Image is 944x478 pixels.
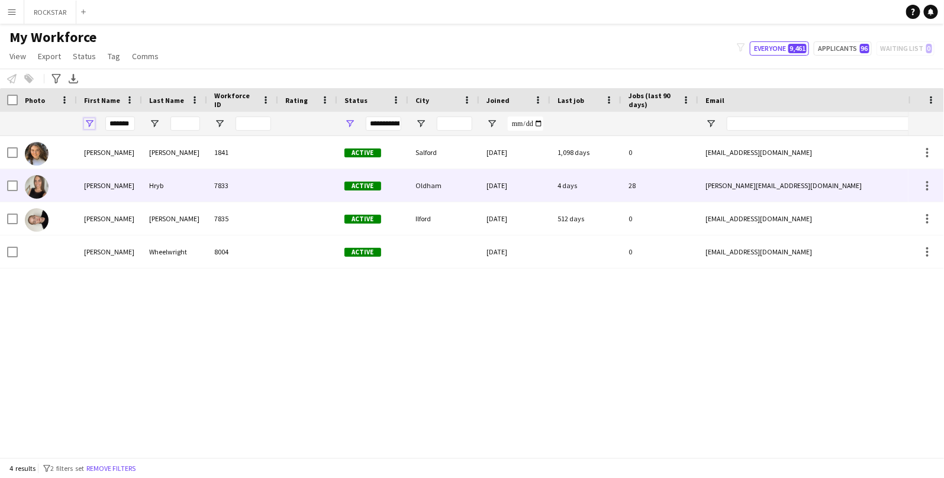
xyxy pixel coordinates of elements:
span: Status [344,96,368,105]
span: Comms [132,51,159,62]
img: Heather Mackin [25,208,49,232]
span: Active [344,248,381,257]
span: Last Name [149,96,184,105]
button: Open Filter Menu [344,118,355,129]
span: 96 [860,44,869,53]
input: Last Name Filter Input [170,117,200,131]
a: View [5,49,31,64]
input: Joined Filter Input [508,117,543,131]
span: Active [344,215,381,224]
img: Heather Hryb [25,175,49,199]
div: [PERSON_NAME] [142,136,207,169]
div: 7833 [207,169,278,202]
button: Open Filter Menu [149,118,160,129]
a: Export [33,49,66,64]
div: Salford [408,136,479,169]
span: 9,461 [788,44,807,53]
div: [DATE] [479,136,550,169]
span: First Name [84,96,120,105]
span: Status [73,51,96,62]
span: Tag [108,51,120,62]
span: Last job [558,96,584,105]
div: Oldham [408,169,479,202]
span: Active [344,182,381,190]
div: [PERSON_NAME] [77,235,142,268]
button: Applicants96 [814,41,872,56]
div: Wheelwright [142,235,207,268]
input: Workforce ID Filter Input [236,117,271,131]
button: Open Filter Menu [487,118,497,129]
button: Open Filter Menu [415,118,426,129]
div: 8004 [207,235,278,268]
span: City [415,96,429,105]
div: [DATE] [479,169,550,202]
div: 1841 [207,136,278,169]
span: Email [705,96,724,105]
span: Rating [285,96,308,105]
div: [DATE] [479,202,550,235]
span: Jobs (last 90 days) [629,91,677,109]
button: Open Filter Menu [705,118,716,129]
app-action-btn: Advanced filters [49,72,63,86]
button: Everyone9,461 [750,41,809,56]
div: 7835 [207,202,278,235]
span: Workforce ID [214,91,257,109]
div: 4 days [550,169,621,202]
div: [EMAIL_ADDRESS][DOMAIN_NAME] [698,202,935,235]
div: 0 [621,235,698,268]
div: [EMAIL_ADDRESS][DOMAIN_NAME] [698,235,935,268]
div: [PERSON_NAME] [77,169,142,202]
span: Export [38,51,61,62]
input: City Filter Input [437,117,472,131]
div: 28 [621,169,698,202]
input: First Name Filter Input [105,117,135,131]
img: Heather Fitzpatrick [25,142,49,166]
span: Joined [487,96,510,105]
span: Photo [25,96,45,105]
div: Hryb [142,169,207,202]
div: 1,098 days [550,136,621,169]
app-action-btn: Export XLSX [66,72,80,86]
button: ROCKSTAR [24,1,76,24]
div: [PERSON_NAME] [142,202,207,235]
div: 0 [621,136,698,169]
div: [PERSON_NAME] [77,202,142,235]
button: Remove filters [84,462,138,475]
span: Active [344,148,381,157]
input: Email Filter Input [727,117,928,131]
a: Tag [103,49,125,64]
div: 0 [621,202,698,235]
div: [PERSON_NAME] [77,136,142,169]
span: My Workforce [9,28,96,46]
span: 2 filters set [50,464,84,473]
a: Comms [127,49,163,64]
div: 512 days [550,202,621,235]
a: Status [68,49,101,64]
div: Ilford [408,202,479,235]
span: View [9,51,26,62]
div: [DATE] [479,235,550,268]
button: Open Filter Menu [84,118,95,129]
button: Open Filter Menu [214,118,225,129]
div: [PERSON_NAME][EMAIL_ADDRESS][DOMAIN_NAME] [698,169,935,202]
div: [EMAIL_ADDRESS][DOMAIN_NAME] [698,136,935,169]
